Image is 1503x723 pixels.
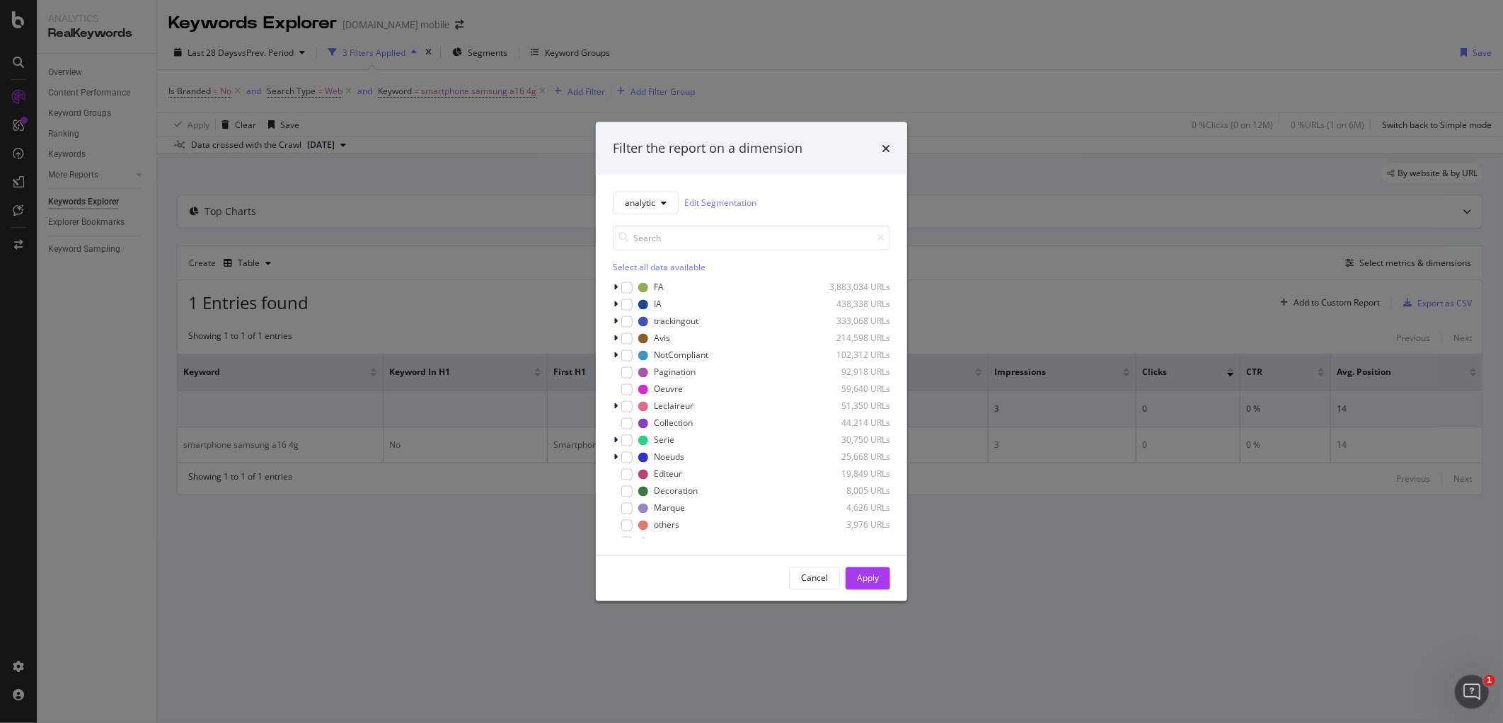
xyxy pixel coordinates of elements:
div: 3,816 URLs [821,536,890,548]
div: Oeuvre [654,383,683,395]
div: Avis [654,332,670,345]
div: 25,668 URLs [821,451,890,463]
div: 92,918 URLs [821,366,890,378]
div: Annuaire [654,536,690,548]
div: Select all data available [613,261,890,273]
div: Serie [654,434,674,446]
div: 44,214 URLs [821,417,890,429]
div: times [882,139,890,158]
div: 438,338 URLs [821,299,890,311]
div: Editeur [654,468,682,480]
div: Filter the report on a dimension [613,139,802,158]
span: 1 [1484,675,1495,686]
button: Apply [846,567,890,589]
div: NotCompliant [654,349,708,361]
input: Search [613,225,890,250]
a: Edit Segmentation [684,195,756,210]
button: Cancel [789,567,840,589]
div: 8,005 URLs [821,485,890,497]
div: 214,598 URLs [821,332,890,345]
div: IA [654,299,662,311]
div: Decoration [654,485,698,497]
div: 333,068 URLs [821,316,890,328]
iframe: Intercom live chat [1455,675,1489,709]
div: Marque [654,502,685,514]
div: others [654,519,679,531]
div: trackingout [654,316,698,328]
div: Collection [654,417,693,429]
div: 4,626 URLs [821,502,890,514]
div: 102,312 URLs [821,349,890,361]
div: 51,350 URLs [821,400,890,412]
div: 3,883,034 URLs [821,282,890,294]
button: analytic [613,191,679,214]
div: Apply [857,572,879,584]
div: 30,750 URLs [821,434,890,446]
div: 59,640 URLs [821,383,890,395]
div: Noeuds [654,451,684,463]
div: FA [654,282,664,294]
div: 19,849 URLs [821,468,890,480]
div: Leclaireur [654,400,693,412]
div: Cancel [801,572,828,584]
div: Pagination [654,366,696,378]
div: modal [596,122,907,601]
div: 3,976 URLs [821,519,890,531]
span: analytic [625,197,655,209]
